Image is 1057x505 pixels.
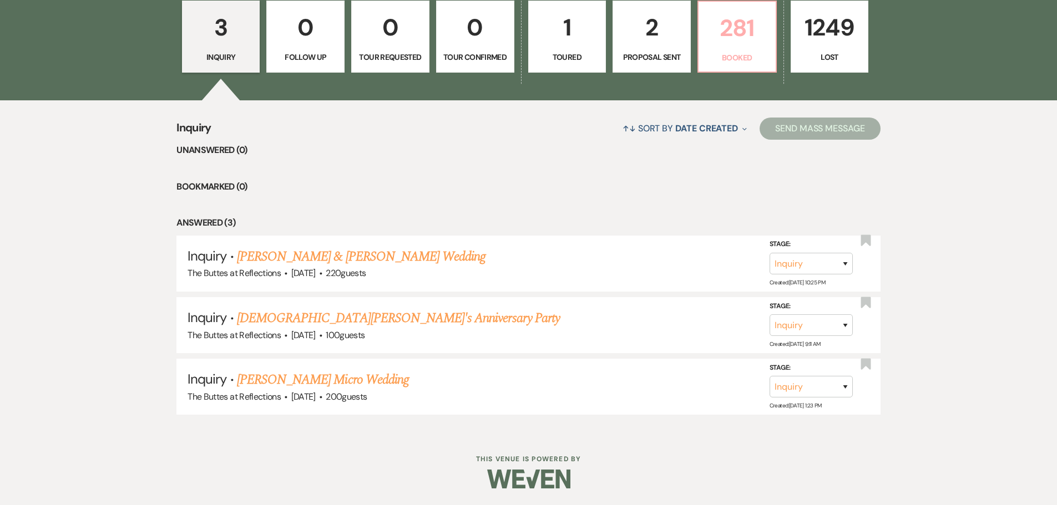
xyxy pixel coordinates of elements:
span: Inquiry [188,309,226,326]
span: The Buttes at Reflections [188,391,281,402]
li: Answered (3) [176,216,881,230]
label: Stage: [770,362,853,374]
p: 0 [358,9,422,46]
a: 281Booked [697,1,777,73]
a: [PERSON_NAME] Micro Wedding [237,370,409,390]
span: Inquiry [188,370,226,387]
p: 281 [705,9,769,47]
p: 2 [620,9,684,46]
p: Proposal Sent [620,51,684,63]
a: 0Follow Up [266,1,345,73]
span: 100 guests [326,329,365,341]
span: [DATE] [291,391,316,402]
span: Created: [DATE] 9:11 AM [770,340,821,348]
li: Bookmarked (0) [176,180,881,194]
a: 0Tour Confirmed [436,1,514,73]
span: Inquiry [176,119,211,143]
span: The Buttes at Reflections [188,329,281,341]
p: Toured [535,51,599,63]
p: Tour Requested [358,51,422,63]
p: Lost [798,51,862,63]
button: Send Mass Message [760,118,881,140]
a: 1249Lost [791,1,869,73]
span: [DATE] [291,267,316,279]
p: Booked [705,52,769,64]
span: The Buttes at Reflections [188,267,281,279]
p: Inquiry [189,51,253,63]
span: ↑↓ [623,123,636,134]
a: 1Toured [528,1,606,73]
p: Tour Confirmed [443,51,507,63]
span: 200 guests [326,391,367,402]
p: 0 [274,9,337,46]
p: Follow Up [274,51,337,63]
span: Inquiry [188,247,226,264]
p: 1 [535,9,599,46]
label: Stage: [770,300,853,313]
button: Sort By Date Created [618,114,751,143]
label: Stage: [770,238,853,251]
p: 0 [443,9,507,46]
span: [DATE] [291,329,316,341]
span: Created: [DATE] 1:23 PM [770,402,822,409]
p: 1249 [798,9,862,46]
span: 220 guests [326,267,366,279]
a: 3Inquiry [182,1,260,73]
span: Date Created [675,123,738,134]
a: 2Proposal Sent [613,1,691,73]
img: Weven Logo [487,460,570,498]
a: 0Tour Requested [351,1,429,73]
a: [PERSON_NAME] & [PERSON_NAME] Wedding [237,247,485,267]
a: [DEMOGRAPHIC_DATA][PERSON_NAME]'s Anniversary Party [237,308,560,328]
li: Unanswered (0) [176,143,881,157]
span: Created: [DATE] 10:25 PM [770,279,825,286]
p: 3 [189,9,253,46]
